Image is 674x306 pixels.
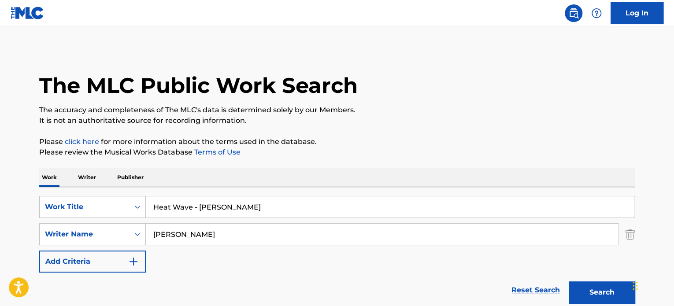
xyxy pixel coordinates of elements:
div: Work Title [45,202,124,212]
h1: The MLC Public Work Search [39,72,358,99]
div: Drag [633,273,638,299]
p: Please for more information about the terms used in the database. [39,136,635,147]
p: Work [39,168,59,187]
a: Public Search [565,4,582,22]
p: It is not an authoritative source for recording information. [39,115,635,126]
div: Help [588,4,605,22]
a: Reset Search [507,280,564,300]
img: search [568,8,579,18]
iframe: Chat Widget [630,264,674,306]
button: Add Criteria [39,251,146,273]
img: Delete Criterion [625,223,635,245]
p: Publisher [115,168,146,187]
img: help [591,8,602,18]
div: Writer Name [45,229,124,240]
p: The accuracy and completeness of The MLC's data is determined solely by our Members. [39,105,635,115]
a: Terms of Use [193,148,241,156]
button: Search [569,281,635,303]
a: Log In [611,2,663,24]
a: click here [65,137,99,146]
img: MLC Logo [11,7,44,19]
img: 9d2ae6d4665cec9f34b9.svg [128,256,139,267]
p: Please review the Musical Works Database [39,147,635,158]
p: Writer [75,168,99,187]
